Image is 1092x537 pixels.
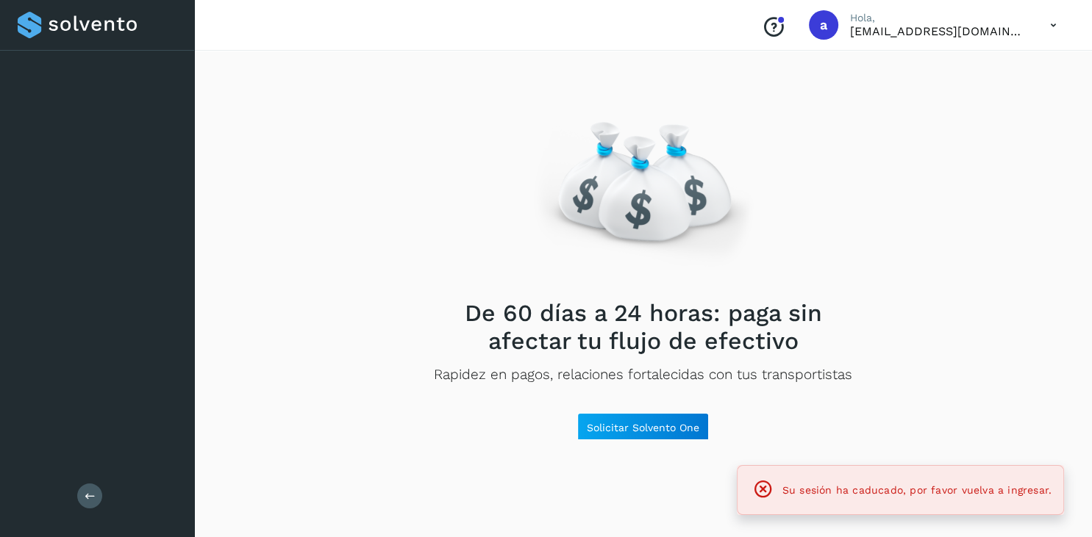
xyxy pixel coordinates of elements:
span: Su sesión ha caducado, por favor vuelva a ingresar. [782,484,1052,496]
h2: De 60 días a 24 horas: paga sin afectar tu flujo de efectivo [434,299,853,356]
p: Rapidez en pagos, relaciones fortalecidas con tus transportistas [434,367,852,383]
p: Hola, [850,12,1027,24]
p: administracion@supplinkplan.com [850,24,1027,38]
img: Empty state image [516,72,771,287]
span: Solicitar Solvento One [587,422,699,433]
button: Solicitar Solvento One [577,413,709,442]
